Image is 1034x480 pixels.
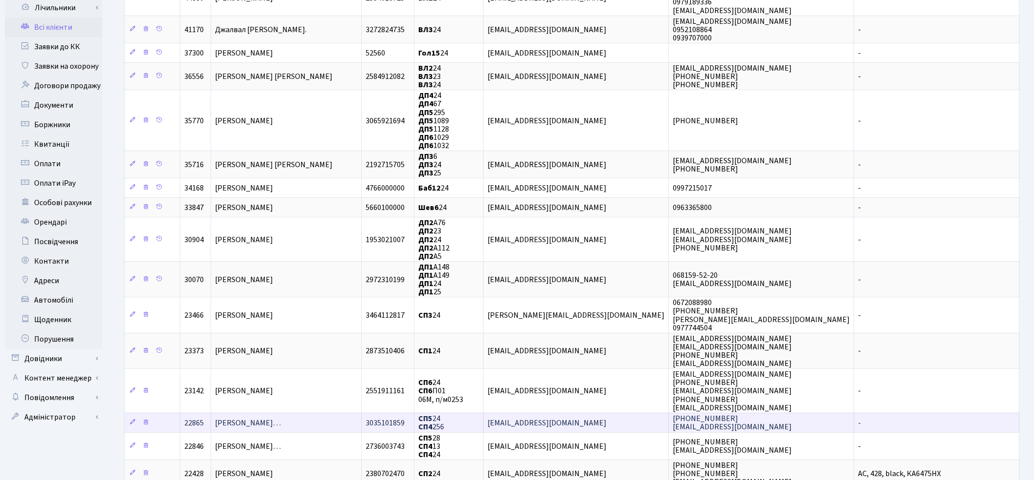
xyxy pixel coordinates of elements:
[418,24,433,35] b: ВЛ3
[673,115,738,126] span: [PHONE_NUMBER]
[366,24,405,35] span: 3272824735
[418,422,432,432] b: СП4
[673,155,792,174] span: [EMAIL_ADDRESS][DOMAIN_NAME] [PHONE_NUMBER]
[418,310,440,321] span: 24
[488,159,606,170] span: [EMAIL_ADDRESS][DOMAIN_NAME]
[418,251,433,262] b: ДП2
[858,183,861,193] span: -
[5,154,102,173] a: Оплати
[418,413,444,432] span: 24 256
[366,310,405,321] span: 3464112817
[418,90,433,101] b: ДП4
[215,159,332,170] span: [PERSON_NAME] [PERSON_NAME]
[5,271,102,290] a: Адреси
[215,234,273,245] span: [PERSON_NAME]
[858,346,861,357] span: -
[5,251,102,271] a: Контакти
[215,310,273,321] span: [PERSON_NAME]
[418,183,441,193] b: Баб12
[215,115,273,126] span: [PERSON_NAME]
[858,418,861,428] span: -
[418,63,433,74] b: ВЛ2
[418,433,440,460] span: 28 13 24
[488,441,606,452] span: [EMAIL_ADDRESS][DOMAIN_NAME]
[418,234,433,245] b: ДП2
[215,346,273,357] span: [PERSON_NAME]
[5,57,102,76] a: Заявки на охорону
[5,115,102,134] a: Боржники
[5,407,102,427] a: Адміністратор
[366,418,405,428] span: 3035101859
[858,24,861,35] span: -
[366,234,405,245] span: 1953021007
[215,24,307,35] span: Джалвал [PERSON_NAME].
[418,90,449,151] span: 24 67 295 1089 1128 1029 1032
[184,183,204,193] span: 34168
[858,234,861,245] span: -
[184,274,204,285] span: 30070
[5,18,102,37] a: Всі клієнти
[488,234,606,245] span: [EMAIL_ADDRESS][DOMAIN_NAME]
[418,262,433,272] b: ДП1
[488,183,606,193] span: [EMAIL_ADDRESS][DOMAIN_NAME]
[418,262,449,297] span: А148 А149 24 25
[418,468,440,479] span: 24
[184,234,204,245] span: 30904
[418,441,432,452] b: СП4
[184,159,204,170] span: 35716
[184,418,204,428] span: 22865
[488,274,606,285] span: [EMAIL_ADDRESS][DOMAIN_NAME]
[418,151,433,162] b: ДП3
[858,274,861,285] span: -
[488,386,606,397] span: [EMAIL_ADDRESS][DOMAIN_NAME]
[366,71,405,82] span: 2584912082
[366,346,405,357] span: 2873510406
[215,71,332,82] span: [PERSON_NAME] [PERSON_NAME]
[418,63,441,90] span: 24 23 24
[184,71,204,82] span: 36556
[5,232,102,251] a: Посвідчення
[673,369,792,413] span: [EMAIL_ADDRESS][DOMAIN_NAME] [PHONE_NUMBER] [EMAIL_ADDRESS][DOMAIN_NAME] [PHONE_NUMBER] [EMAIL_AD...
[366,202,405,213] span: 5660100000
[673,297,850,333] span: 0672088980 [PHONE_NUMBER] [PERSON_NAME][EMAIL_ADDRESS][DOMAIN_NAME] 0977744504
[5,388,102,407] a: Повідомлення
[5,212,102,232] a: Орендарі
[215,183,273,193] span: [PERSON_NAME]
[366,274,405,285] span: 2972310199
[418,183,449,193] span: 24
[215,418,281,428] span: [PERSON_NAME]…
[858,202,861,213] span: -
[184,310,204,321] span: 23466
[858,441,861,452] span: -
[366,48,385,58] span: 52560
[215,202,273,213] span: [PERSON_NAME]
[5,329,102,349] a: Порушення
[673,202,712,213] span: 0963365800
[418,310,432,321] b: СП3
[5,193,102,212] a: Особові рахунки
[488,346,606,357] span: [EMAIL_ADDRESS][DOMAIN_NAME]
[418,48,448,58] span: 24
[418,346,432,357] b: СП1
[858,468,941,479] span: AC, 428, black, КА6475НХ
[418,270,433,281] b: ДП1
[184,24,204,35] span: 41170
[418,287,433,297] b: ДП1
[418,151,441,178] span: 6 24 25
[215,441,281,452] span: [PERSON_NAME]…
[366,441,405,452] span: 2736003743
[5,134,102,154] a: Квитанції
[215,274,273,285] span: [PERSON_NAME]
[488,468,606,479] span: [EMAIL_ADDRESS][DOMAIN_NAME]
[366,468,405,479] span: 2380702470
[673,16,792,43] span: [EMAIL_ADDRESS][DOMAIN_NAME] 0952108864 0939707000
[418,115,433,126] b: ДП5
[418,132,433,143] b: ДП6
[418,71,433,82] b: ВЛ3
[858,115,861,126] span: -
[858,386,861,397] span: -
[418,386,432,397] b: СП6
[418,48,440,58] b: Гол15
[184,386,204,397] span: 23142
[418,278,433,289] b: ДП1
